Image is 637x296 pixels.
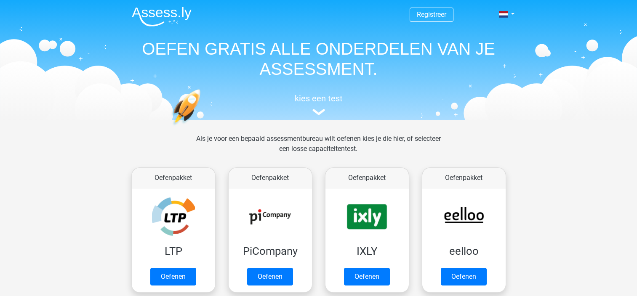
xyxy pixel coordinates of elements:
[417,11,446,18] a: Registreer
[125,93,512,116] a: kies een test
[441,268,487,285] a: Oefenen
[171,89,233,165] img: oefenen
[125,39,512,79] h1: OEFEN GRATIS ALLE ONDERDELEN VAN JE ASSESSMENT.
[247,268,293,285] a: Oefenen
[189,134,448,164] div: Als je voor een bepaald assessmentbureau wilt oefenen kies je die hier, of selecteer een losse ca...
[132,7,192,26] img: Assessly
[312,109,325,115] img: assessment
[344,268,390,285] a: Oefenen
[150,268,196,285] a: Oefenen
[125,93,512,103] h5: kies een test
